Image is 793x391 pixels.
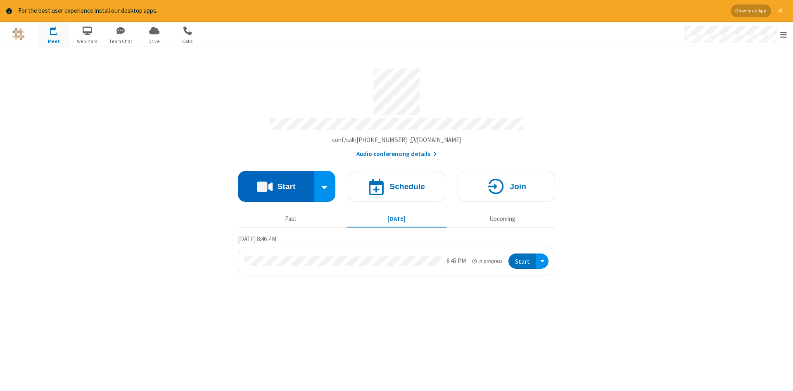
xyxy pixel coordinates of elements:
[3,22,34,47] button: Logo
[277,182,295,190] h4: Start
[56,26,61,33] div: 1
[731,5,771,17] button: Download App
[38,38,69,45] span: Meet
[677,22,793,47] div: Open menu
[510,182,526,190] h4: Join
[12,28,25,40] img: QA Selenium DO NOT DELETE OR CHANGE
[139,38,170,45] span: Drive
[238,171,314,202] button: Start
[238,62,555,159] section: Account details
[18,6,725,16] div: For the best user experience install our desktop apps.
[446,256,466,266] div: 8:45 PM
[105,38,136,45] span: Team Chat
[72,38,103,45] span: Webinars
[348,171,445,202] button: Schedule
[347,211,446,227] button: [DATE]
[356,149,437,159] button: Audio conferencing details
[238,235,276,243] span: [DATE] 8:46 PM
[241,211,341,227] button: Past
[472,257,502,265] em: in progress
[389,182,425,190] h4: Schedule
[172,38,203,45] span: Calls
[238,234,555,275] section: Today's Meetings
[453,211,552,227] button: Upcoming
[536,254,548,269] div: Open menu
[332,135,461,145] button: Copy my meeting room linkCopy my meeting room link
[458,171,555,202] button: Join
[332,136,461,144] span: Copy my meeting room link
[774,5,787,17] button: Close alert
[508,254,536,269] button: Start
[314,171,336,202] div: Start conference options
